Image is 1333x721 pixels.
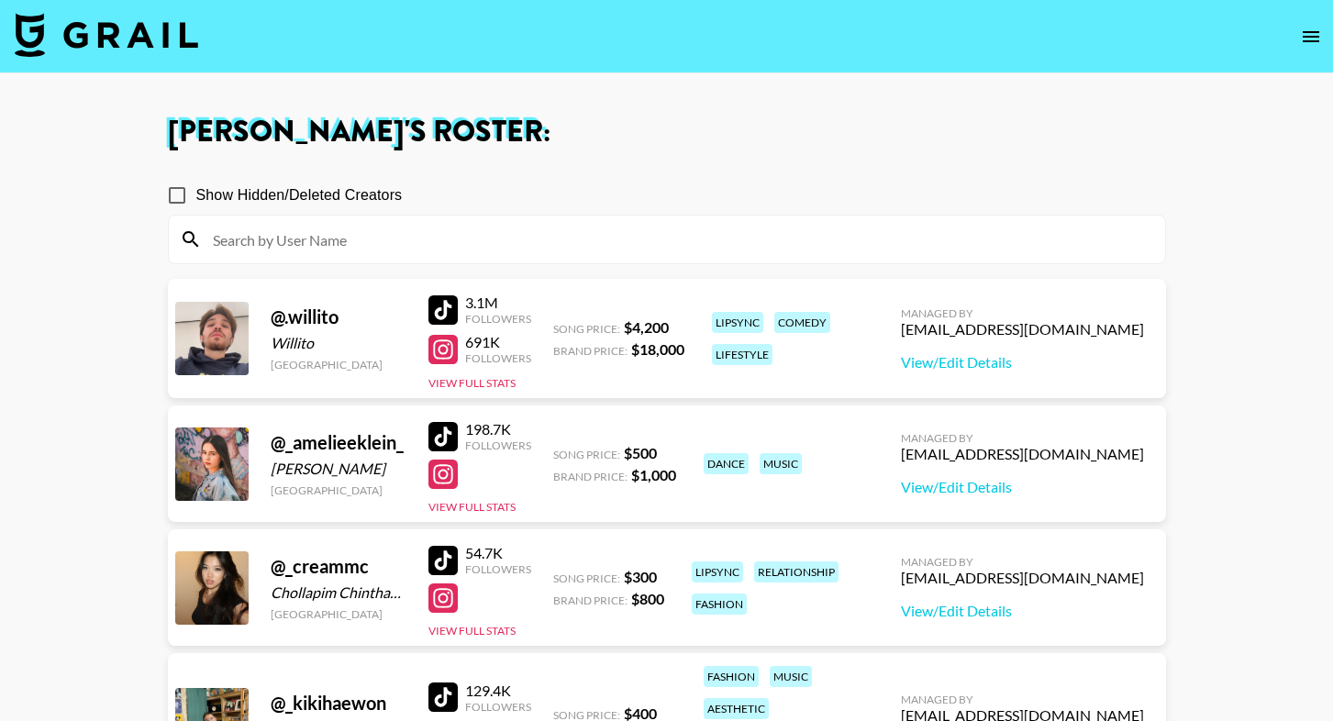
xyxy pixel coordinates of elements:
[465,294,531,312] div: 3.1M
[553,448,620,461] span: Song Price:
[624,568,657,585] strong: $ 300
[760,453,802,474] div: music
[271,555,406,578] div: @ _creammc
[553,571,620,585] span: Song Price:
[196,184,403,206] span: Show Hidden/Deleted Creators
[553,593,628,607] span: Brand Price:
[774,312,830,333] div: comedy
[168,117,1166,147] h1: [PERSON_NAME] 's Roster:
[901,431,1144,445] div: Managed By
[704,453,749,474] div: dance
[631,466,676,483] strong: $ 1,000
[465,333,531,351] div: 691K
[465,438,531,452] div: Followers
[754,561,839,582] div: relationship
[271,460,406,478] div: [PERSON_NAME]
[624,444,657,461] strong: $ 500
[428,500,516,514] button: View Full Stats
[271,607,406,621] div: [GEOGRAPHIC_DATA]
[901,478,1144,496] a: View/Edit Details
[692,561,743,582] div: lipsync
[901,569,1144,587] div: [EMAIL_ADDRESS][DOMAIN_NAME]
[271,583,406,602] div: Chollapim Chinthammit
[271,483,406,497] div: [GEOGRAPHIC_DATA]
[271,305,406,328] div: @ .willito
[465,562,531,576] div: Followers
[712,344,772,365] div: lifestyle
[553,344,628,358] span: Brand Price:
[465,351,531,365] div: Followers
[428,376,516,390] button: View Full Stats
[553,470,628,483] span: Brand Price:
[271,431,406,454] div: @ _amelieeklein_
[631,340,684,358] strong: $ 18,000
[704,698,769,719] div: aesthetic
[712,312,763,333] div: lipsync
[631,590,664,607] strong: $ 800
[1293,18,1329,55] button: open drawer
[271,692,406,715] div: @ _kikihaewon
[901,602,1144,620] a: View/Edit Details
[901,555,1144,569] div: Managed By
[202,225,1154,254] input: Search by User Name
[465,700,531,714] div: Followers
[770,666,812,687] div: music
[428,624,516,638] button: View Full Stats
[901,320,1144,338] div: [EMAIL_ADDRESS][DOMAIN_NAME]
[901,353,1144,372] a: View/Edit Details
[465,682,531,700] div: 129.4K
[271,358,406,372] div: [GEOGRAPHIC_DATA]
[553,322,620,336] span: Song Price:
[624,318,669,336] strong: $ 4,200
[901,306,1144,320] div: Managed By
[271,334,406,352] div: Willito
[465,420,531,438] div: 198.7K
[465,312,531,326] div: Followers
[704,666,759,687] div: fashion
[15,13,198,57] img: Grail Talent
[692,593,747,615] div: fashion
[901,445,1144,463] div: [EMAIL_ADDRESS][DOMAIN_NAME]
[901,693,1144,706] div: Managed By
[465,544,531,562] div: 54.7K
